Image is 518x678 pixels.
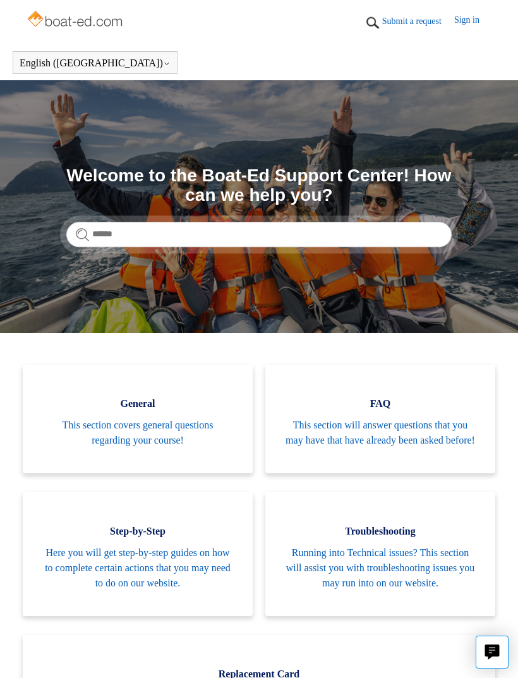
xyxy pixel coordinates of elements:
h1: Welcome to the Boat-Ed Support Center! How can we help you? [66,166,452,205]
input: Search [66,222,452,247]
img: 01HZPCYTXV3JW8MJV9VD7EMK0H [363,13,382,32]
span: Running into Technical issues? This section will assist you with troubleshooting issues you may r... [284,545,476,591]
a: General This section covers general questions regarding your course! [23,365,253,473]
a: Sign in [454,13,492,32]
a: Troubleshooting Running into Technical issues? This section will assist you with troubleshooting ... [265,492,495,616]
span: Here you will get step-by-step guides on how to complete certain actions that you may need to do ... [42,545,234,591]
button: Live chat [476,636,509,669]
span: This section covers general questions regarding your course! [42,418,234,448]
a: Submit a request [382,15,454,28]
a: Step-by-Step Here you will get step-by-step guides on how to complete certain actions that you ma... [23,492,253,616]
a: FAQ This section will answer questions that you may have that have already been asked before! [265,365,495,473]
span: Troubleshooting [284,524,476,539]
span: General [42,396,234,411]
span: FAQ [284,396,476,411]
img: Boat-Ed Help Center home page [26,8,126,33]
button: English ([GEOGRAPHIC_DATA]) [20,58,171,69]
span: This section will answer questions that you may have that have already been asked before! [284,418,476,448]
span: Step-by-Step [42,524,234,539]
